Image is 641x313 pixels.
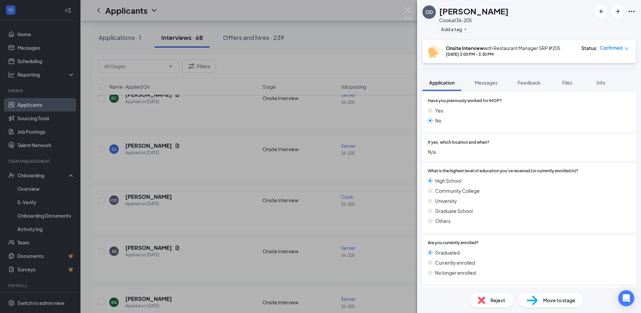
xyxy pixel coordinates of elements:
span: If yes, which location and when? [428,139,489,146]
span: Application [429,80,455,86]
span: Have you previously worked for IHOP? [428,98,502,104]
span: Files [562,80,572,86]
svg: ArrowLeftNew [597,7,605,15]
span: No longer enrolled [435,269,476,276]
span: down [624,46,629,51]
span: Currently enrolled [435,259,475,266]
span: N/a [428,148,630,155]
span: Reject [490,297,505,304]
svg: Plus [463,27,467,31]
span: Feedback [518,80,540,86]
span: Community College [435,187,480,194]
span: Info [596,80,605,86]
div: OD [425,9,433,15]
button: ArrowRight [611,5,624,17]
span: Confirmed [600,45,623,51]
span: Graduate School [435,207,473,215]
div: Cook at 36-205 [439,17,509,24]
div: Status : [581,45,598,51]
span: Others [435,217,451,225]
span: Move to stage [543,297,575,304]
svg: Ellipses [628,7,636,15]
button: PlusAdd a tag [439,26,469,33]
span: Yes [435,107,443,114]
span: Are you currently enrolled? [428,240,479,246]
span: No [435,117,442,124]
span: What is the highest level of education you've received (or currently enrolled in)? [428,168,578,174]
span: Messages [475,80,498,86]
h1: [PERSON_NAME] [439,5,509,17]
span: Graduated [435,249,460,256]
span: University [435,197,457,205]
svg: ArrowRight [614,7,622,15]
div: with Restaurant Manager SRP #205 [446,45,560,51]
button: ArrowLeftNew [595,5,607,17]
div: [DATE] 3:00 PM - 3:30 PM [446,51,560,57]
b: Onsite Interview [446,45,484,51]
span: High School [435,177,461,184]
div: Open Intercom Messenger [618,290,634,306]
